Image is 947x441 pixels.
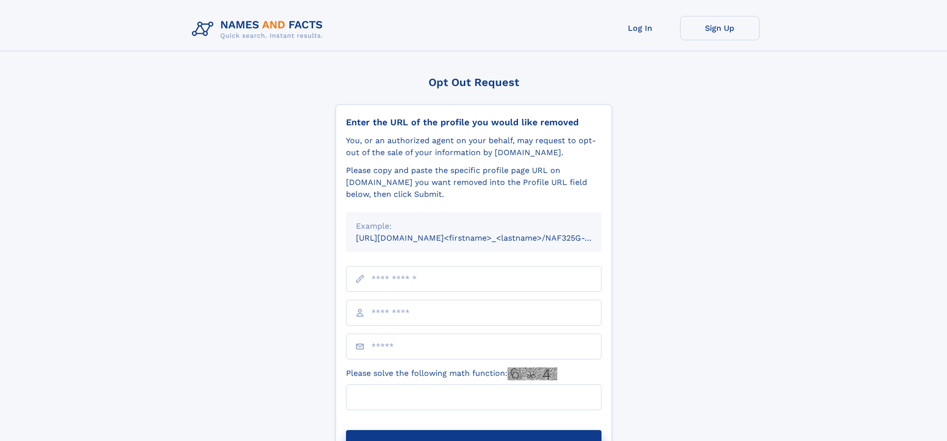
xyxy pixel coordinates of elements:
[346,367,557,380] label: Please solve the following math function:
[188,16,331,43] img: Logo Names and Facts
[336,76,612,88] div: Opt Out Request
[356,233,620,243] small: [URL][DOMAIN_NAME]<firstname>_<lastname>/NAF325G-xxxxxxxx
[601,16,680,40] a: Log In
[346,117,602,128] div: Enter the URL of the profile you would like removed
[680,16,760,40] a: Sign Up
[346,135,602,159] div: You, or an authorized agent on your behalf, may request to opt-out of the sale of your informatio...
[356,220,592,232] div: Example:
[346,165,602,200] div: Please copy and paste the specific profile page URL on [DOMAIN_NAME] you want removed into the Pr...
